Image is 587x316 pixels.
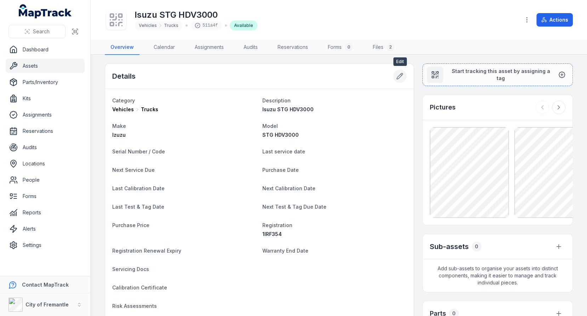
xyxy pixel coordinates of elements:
[536,13,573,27] button: Actions
[190,21,222,30] div: 511a4f
[322,40,359,55] a: Forms0
[139,23,157,28] span: Vehicles
[262,185,315,191] span: Next Calibration Date
[6,124,85,138] a: Reservations
[423,259,572,292] span: Add sub-assets to organise your assets into distinct components, making it easier to manage and t...
[112,97,135,103] span: Category
[112,167,155,173] span: Next Service Due
[430,242,469,252] h2: Sub-assets
[112,148,165,154] span: Serial Number / Code
[262,97,291,103] span: Description
[25,301,69,307] strong: City of Fremantle
[272,40,314,55] a: Reservations
[6,173,85,187] a: People
[344,43,353,51] div: 0
[22,282,69,288] strong: Contact MapTrack
[262,148,305,154] span: Last service date
[112,204,164,210] span: Last Test & Tag Date
[6,157,85,171] a: Locations
[6,222,85,236] a: Alerts
[6,43,85,57] a: Dashboard
[6,238,85,252] a: Settings
[112,284,167,290] span: Calibration Certificate
[105,40,139,55] a: Overview
[112,106,134,113] span: Vehicles
[472,242,481,252] div: 0
[6,91,85,106] a: Kits
[230,21,257,30] div: Available
[164,23,178,28] span: Trucks
[112,266,149,272] span: Servicing Docs
[19,4,72,18] a: MapTrack
[8,25,65,38] button: Search
[430,102,456,112] h3: Pictures
[6,75,85,89] a: Parts/Inventory
[112,123,126,129] span: Make
[262,132,299,138] span: STG HDV3000
[112,222,149,228] span: Purchase Price
[6,108,85,122] a: Assignments
[262,222,292,228] span: Registration
[262,123,278,129] span: Model
[262,231,282,237] span: 1IRF354
[6,205,85,220] a: Reports
[393,57,407,66] span: Edit
[449,68,553,82] span: Start tracking this asset by assigning a tag
[148,40,181,55] a: Calendar
[112,303,157,309] span: Risk Assessments
[238,40,263,55] a: Audits
[6,140,85,154] a: Audits
[112,132,126,138] span: Izuzu
[6,59,85,73] a: Assets
[135,9,257,21] h1: Isuzu STG HDV3000
[141,106,158,113] span: Trucks
[262,248,308,254] span: Warranty End Date
[6,189,85,203] a: Forms
[112,185,165,191] span: Last Calibration Date
[262,106,314,112] span: Isuzu STG HDV3000
[262,167,299,173] span: Purchase Date
[386,43,395,51] div: 2
[422,63,573,86] button: Start tracking this asset by assigning a tag
[112,71,136,81] h2: Details
[33,28,50,35] span: Search
[189,40,229,55] a: Assignments
[367,40,400,55] a: Files2
[112,248,181,254] span: Registration Renewal Expiry
[262,204,326,210] span: Next Test & Tag Due Date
